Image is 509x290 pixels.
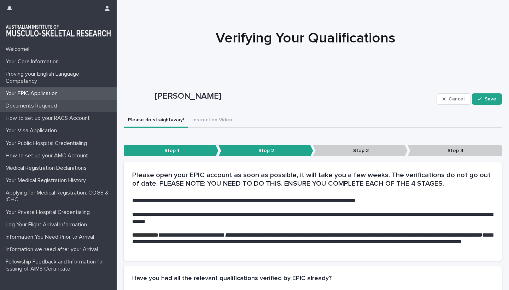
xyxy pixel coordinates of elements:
[188,113,236,128] button: Instruction Video
[3,152,94,159] p: How to set up your AMC Account
[3,221,93,228] p: Log Your Flight Arrival Information
[3,115,95,122] p: How to set up your RACS Account
[3,209,95,216] p: Your Private Hospital Credentialing
[132,171,493,188] h2: Please open your EPIC account as soon as possible, it will take you a few weeks. The verification...
[3,165,92,172] p: Medical Registration Declarations
[472,93,502,105] button: Save
[3,190,117,203] p: Applying for Medical Registration. COGS & ICHC
[124,145,218,157] p: Step 1
[124,113,188,128] button: Please do straightaway!
[132,275,332,283] h2: Have you had all the relevant qualifications verified by EPIC already?
[3,71,117,84] p: Proving your English Language Competancy
[3,259,117,272] p: Fellowship Feedback and Information for Issuing of AIMS Certificate
[6,23,111,37] img: 1xcjEmqDTcmQhduivVBy
[3,140,93,147] p: Your Public Hospital Credentialing
[3,90,63,97] p: Your EPIC Application
[3,246,104,253] p: Information we need after your Arrival
[155,91,434,101] p: [PERSON_NAME]
[132,30,479,47] h1: Verifying Your Qualifications
[3,58,64,65] p: Your Core Information
[408,145,502,157] p: Step 4
[3,234,100,240] p: Information You Need Prior to Arrival
[3,103,63,109] p: Documents Required
[3,46,35,53] p: Welcome!
[3,127,63,134] p: Your Visa Application
[313,145,408,157] p: Step 3
[218,145,313,157] p: Step 2
[437,93,470,105] button: Cancel
[485,97,496,101] span: Save
[449,97,464,101] span: Cancel
[3,177,92,184] p: Your Medical Registration History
